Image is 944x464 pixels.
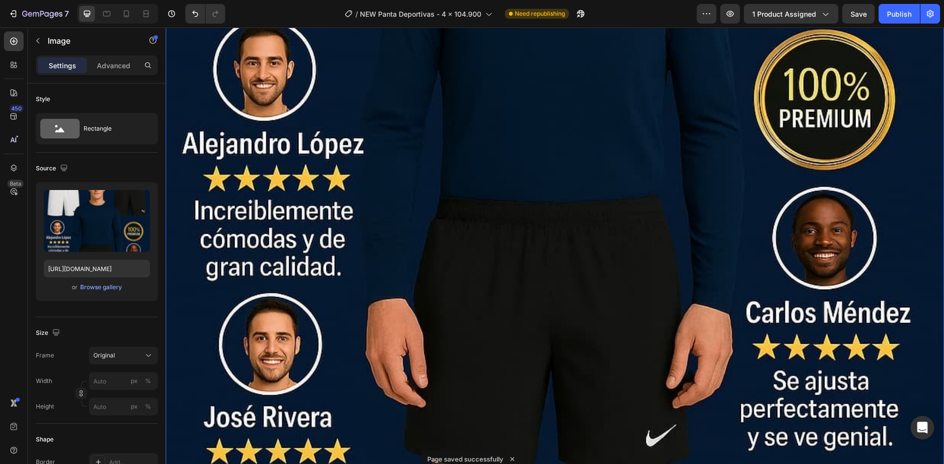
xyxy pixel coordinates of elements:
[36,435,54,444] div: Shape
[142,375,154,387] button: px
[93,351,115,360] span: Original
[84,117,144,140] div: Rectangle
[89,398,158,415] input: px%
[131,377,138,385] div: px
[9,105,24,112] div: 450
[36,351,54,360] label: Frame
[142,401,154,412] button: px
[879,4,920,24] button: Publish
[7,180,24,188] div: Beta
[48,35,131,47] p: Image
[97,60,130,71] p: Advanced
[44,260,150,277] input: https://example.com/image.jpg
[36,377,52,385] label: Width
[166,27,944,464] iframe: Design area
[36,162,70,175] div: Source
[89,347,158,364] button: Original
[911,416,934,439] div: Open Intercom Messenger
[145,402,151,411] div: %
[89,372,158,390] input: px%
[128,375,140,387] button: %
[851,10,867,18] span: Save
[80,282,122,292] button: Browse gallery
[887,9,912,19] div: Publish
[744,4,838,24] button: 1 product assigned
[64,8,69,20] p: 7
[36,327,62,340] div: Size
[752,9,816,19] span: 1 product assigned
[131,402,138,411] div: px
[128,401,140,412] button: %
[427,454,503,464] p: Page saved successfully
[36,402,54,411] label: Height
[145,377,151,385] div: %
[72,281,78,293] span: or
[360,9,481,19] span: NEW Panta Deportivas - 4 x 104.900
[515,9,565,18] span: Need republishing
[4,4,73,24] button: 7
[36,95,50,104] div: Style
[355,9,358,19] span: /
[44,190,150,252] img: preview-image
[185,4,225,24] div: Undo/Redo
[842,4,875,24] button: Save
[49,60,76,71] p: Settings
